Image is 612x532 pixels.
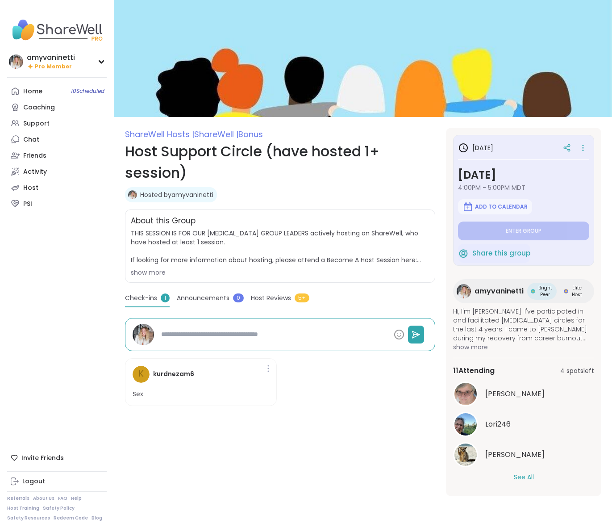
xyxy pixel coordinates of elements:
[485,449,545,460] span: spencer
[133,390,143,399] p: Sex
[458,142,493,153] h3: [DATE]
[458,248,469,259] img: ShareWell Logomark
[458,244,530,263] button: Share this group
[7,14,107,46] img: ShareWell Nav Logo
[161,293,170,302] span: 1
[458,167,589,183] h3: [DATE]
[7,495,29,502] a: Referrals
[454,383,477,405] img: Susan
[7,163,107,180] a: Activity
[54,515,88,521] a: Redeem Code
[7,147,107,163] a: Friends
[23,119,50,128] div: Support
[23,87,42,96] div: Home
[125,129,194,140] span: ShareWell Hosts |
[531,289,535,293] img: Bright Peer
[7,180,107,196] a: Host
[485,419,511,430] span: Lori246
[33,495,54,502] a: About Us
[9,54,23,69] img: amyvaninetti
[475,286,524,297] span: amyvaninetti
[458,222,589,240] button: Enter group
[454,413,477,436] img: Lori246
[458,199,532,214] button: Add to Calendar
[23,103,55,112] div: Coaching
[23,151,46,160] div: Friends
[453,365,495,376] span: 11 Attending
[454,444,477,466] img: spencer
[472,248,530,259] span: Share this group
[153,369,194,379] h4: kurdnezam6
[570,285,583,298] span: Elite Host
[458,183,589,192] span: 4:00PM - 5:00PM MDT
[453,442,594,467] a: spencer[PERSON_NAME]
[92,515,102,521] a: Blog
[27,53,75,63] div: amyvaninetti
[133,324,154,345] img: amyvaninetti
[7,505,39,511] a: Host Training
[7,450,107,466] div: Invite Friends
[537,285,553,298] span: Bright Peer
[453,343,594,352] span: show more
[560,366,594,376] span: 4 spots left
[23,168,47,176] div: Activity
[22,477,45,486] div: Logout
[140,190,213,199] a: Hosted byamyvaninetti
[475,203,528,210] span: Add to Calendar
[23,200,32,209] div: PSI
[462,201,473,212] img: ShareWell Logomark
[128,190,137,199] img: amyvaninetti
[7,115,107,131] a: Support
[7,473,107,490] a: Logout
[453,381,594,406] a: Susan[PERSON_NAME]
[251,293,291,303] span: Host Reviews
[58,495,67,502] a: FAQ
[131,268,429,277] div: show more
[457,284,471,298] img: amyvaninetti
[71,88,104,95] span: 10 Scheduled
[506,227,541,235] span: Enter group
[131,229,429,264] span: THIS SESSION IS FOR OUR [MEDICAL_DATA] GROUP LEADERS actively hosting on ShareWell, who have host...
[71,495,82,502] a: Help
[7,99,107,115] a: Coaching
[35,63,72,71] span: Pro Member
[177,293,229,303] span: Announcements
[194,129,238,140] span: ShareWell |
[453,412,594,437] a: Lori246Lori246
[453,279,594,303] a: amyvaninettiamyvaninettiBright PeerBright PeerElite HostElite Host
[7,196,107,212] a: PSI
[485,389,545,399] span: Susan
[23,135,39,144] div: Chat
[43,505,75,511] a: Safety Policy
[23,184,38,193] div: Host
[453,307,594,343] span: Hi, I'm [PERSON_NAME]. I've participated in and facilitated [MEDICAL_DATA] circles for the last 4...
[295,293,309,302] span: 5+
[514,473,534,482] button: See All
[131,215,196,227] h2: About this Group
[125,141,435,184] h1: Host Support Circle (have hosted 1+ session)
[7,83,107,99] a: Home10Scheduled
[564,289,568,293] img: Elite Host
[7,131,107,147] a: Chat
[233,293,244,302] span: 0
[125,293,157,303] span: Check-ins
[139,368,144,381] span: k
[7,515,50,521] a: Safety Resources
